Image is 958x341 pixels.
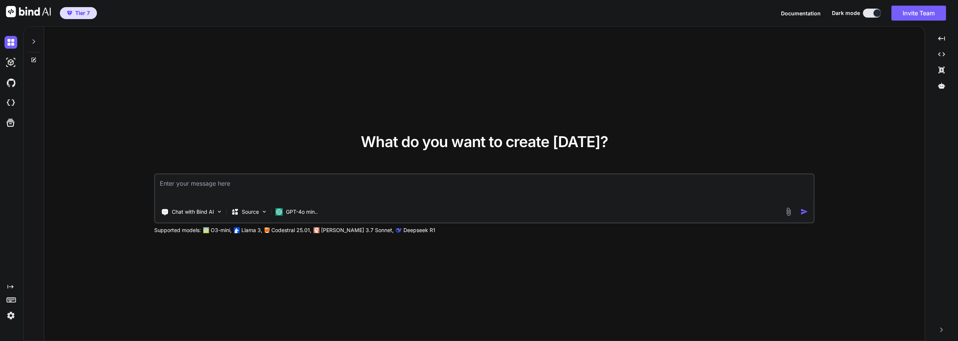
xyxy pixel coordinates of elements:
span: Documentation [781,10,821,16]
img: darkAi-studio [4,56,17,69]
p: Supported models: [154,226,201,234]
img: githubDark [4,76,17,89]
p: GPT-4o min.. [286,208,318,216]
span: What do you want to create [DATE]? [361,133,608,151]
img: claude [396,227,402,233]
p: Source [242,208,259,216]
img: claude [314,227,320,233]
p: Chat with Bind AI [172,208,214,216]
img: attachment [784,207,793,216]
img: Pick Models [261,208,268,215]
span: Dark mode [832,9,860,17]
p: Codestral 25.01, [271,226,311,234]
button: premiumTier 7 [60,7,97,19]
button: Documentation [781,9,821,17]
img: icon [800,208,808,216]
img: Bind AI [6,6,51,17]
span: Tier 7 [75,9,90,17]
img: Pick Tools [216,208,223,215]
img: cloudideIcon [4,97,17,109]
p: Deepseek R1 [403,226,435,234]
img: GPT-4 [203,227,209,233]
img: darkChat [4,36,17,49]
img: Mistral-AI [265,228,270,233]
img: settings [4,309,17,322]
p: O3-mini, [211,226,232,234]
p: [PERSON_NAME] 3.7 Sonnet, [321,226,394,234]
img: GPT-4o mini [275,208,283,216]
img: Llama2 [234,227,240,233]
img: premium [67,11,72,15]
p: Llama 3, [241,226,262,234]
button: Invite Team [891,6,946,21]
